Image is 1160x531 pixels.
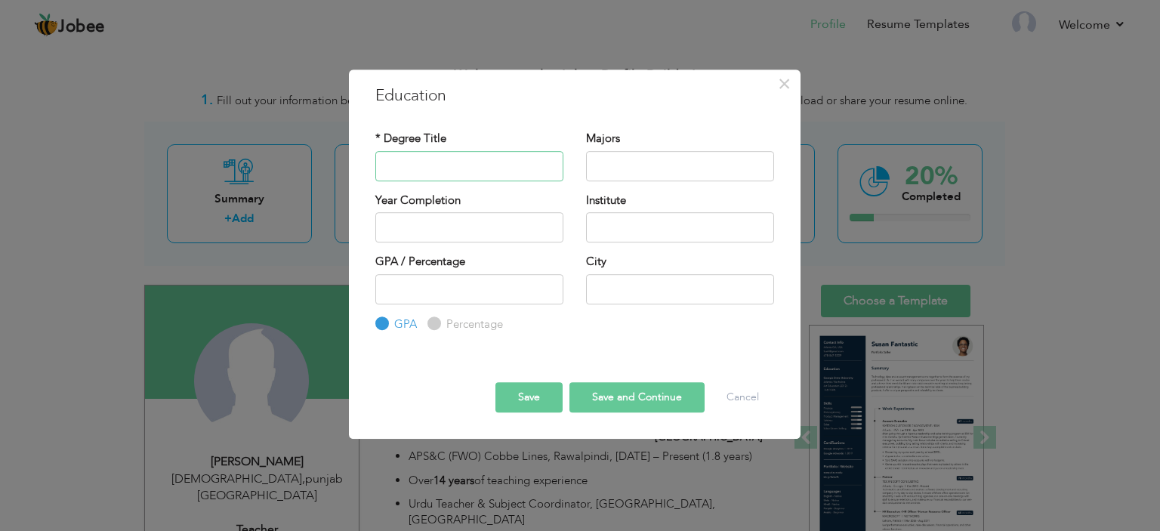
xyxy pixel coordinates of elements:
[375,131,446,147] label: * Degree Title
[586,131,620,147] label: Majors
[443,316,503,332] label: Percentage
[375,85,774,107] h3: Education
[778,70,791,97] span: ×
[375,193,461,208] label: Year Completion
[711,382,774,412] button: Cancel
[586,193,626,208] label: Institute
[773,72,797,96] button: Close
[586,254,606,270] label: City
[390,316,417,332] label: GPA
[375,254,465,270] label: GPA / Percentage
[495,382,563,412] button: Save
[569,382,705,412] button: Save and Continue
